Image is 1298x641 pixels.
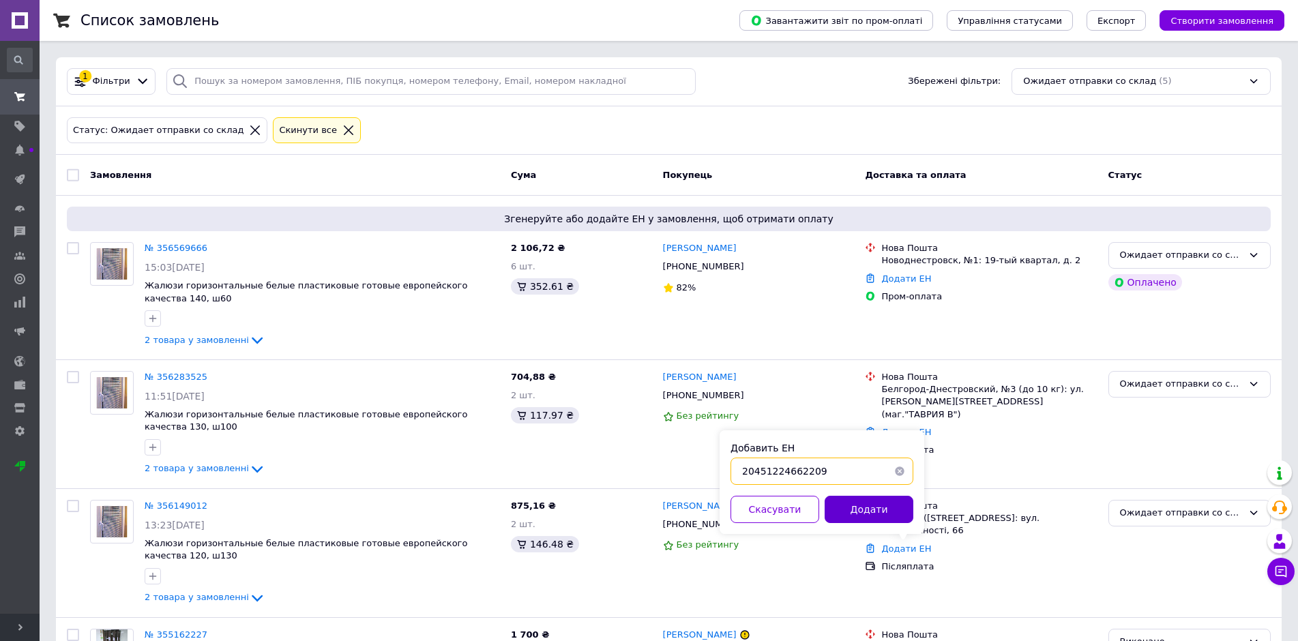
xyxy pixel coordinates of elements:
[731,496,819,523] button: Скасувати
[908,75,1001,88] span: Збережені фільтри:
[511,390,535,400] span: 2 шт.
[1108,274,1182,290] div: Оплачено
[1267,558,1295,585] button: Чат з покупцем
[677,282,696,293] span: 82%
[881,512,1097,537] div: Городня ([STREET_ADDRESS]: вул. Незалежності, 66
[1108,169,1142,179] span: Статус
[511,629,549,640] span: 1 700 ₴
[91,248,133,280] img: Фото товару
[1160,10,1284,31] button: Створити замовлення
[70,123,246,138] div: Статус: Ожидает отправки со склад
[663,169,713,179] span: Покупець
[511,519,535,529] span: 2 шт.
[90,169,151,179] span: Замовлення
[276,123,340,138] div: Cкинути все
[1120,377,1243,391] div: Ожидает отправки со склад
[881,383,1097,421] div: Белгород-Днестровский, №3 (до 10 кг): ул. [PERSON_NAME][STREET_ADDRESS] (маг."ТАВРИЯ В")
[881,254,1097,267] div: Новоднестровск, №1: 19-тый квартал, д. 2
[145,409,467,432] a: Жалюзи горизонтальные белые пластиковые готовые европейского качества 130, ш100
[1023,75,1156,88] span: Ожидает отправки со склад
[145,520,205,531] span: 13:23[DATE]
[145,243,207,253] a: № 356569666
[881,444,1097,456] div: Післяплата
[731,443,795,453] label: Добавить ЕН
[91,377,133,409] img: Фото товару
[663,371,737,384] a: [PERSON_NAME]
[1097,16,1136,26] span: Експорт
[511,501,556,511] span: 875,16 ₴
[511,407,579,423] div: 117.97 ₴
[1087,10,1147,31] button: Експорт
[881,290,1097,303] div: Пром-оплата
[881,273,931,284] a: Додати ЕН
[90,242,134,286] a: Фото товару
[79,70,91,83] div: 1
[145,335,249,345] span: 2 товара у замовленні
[1120,248,1243,263] div: Ожидает отправки со склад
[90,371,134,415] a: Фото товару
[881,561,1097,573] div: Післяплата
[90,500,134,543] a: Фото товару
[145,501,207,511] a: № 356149012
[947,10,1073,31] button: Управління статусами
[145,391,205,402] span: 11:51[DATE]
[886,458,913,485] button: Очистить
[663,519,744,529] span: [PHONE_NUMBER]
[145,464,249,474] span: 2 товара у замовленні
[72,212,1265,226] span: Згенеруйте або додайте ЕН у замовлення, щоб отримати оплату
[91,506,133,538] img: Фото товару
[677,539,739,550] span: Без рейтингу
[663,500,737,513] a: [PERSON_NAME]
[145,593,249,603] span: 2 товара у замовленні
[1120,506,1243,520] div: Ожидает отправки со склад
[663,390,744,400] span: [PHONE_NUMBER]
[663,261,744,271] span: [PHONE_NUMBER]
[881,427,931,437] a: Додати ЕН
[677,411,739,421] span: Без рейтингу
[145,592,265,602] a: 2 товара у замовленні
[511,278,579,295] div: 352.61 ₴
[511,243,565,253] span: 2 106,72 ₴
[145,629,207,640] a: № 355162227
[511,169,536,179] span: Cума
[511,536,579,552] div: 146.48 ₴
[1146,15,1284,25] a: Створити замовлення
[881,242,1097,254] div: Нова Пошта
[145,538,467,561] a: Жалюзи горизонтальные белые пластиковые готовые европейского качества 120, ш130
[145,262,205,273] span: 15:03[DATE]
[865,169,966,179] span: Доставка та оплата
[881,629,1097,641] div: Нова Пошта
[93,75,130,88] span: Фільтри
[958,16,1062,26] span: Управління статусами
[145,463,265,473] a: 2 товара у замовленні
[663,242,737,255] a: [PERSON_NAME]
[145,280,467,303] a: Жалюзи горизонтальные белые пластиковые готовые европейского качества 140, ш60
[511,261,535,271] span: 6 шт.
[1170,16,1273,26] span: Створити замовлення
[145,335,265,345] a: 2 товара у замовленні
[825,496,913,523] button: Додати
[145,372,207,382] a: № 356283525
[881,543,931,554] a: Додати ЕН
[750,14,922,27] span: Завантажити звіт по пром-оплаті
[511,372,556,382] span: 704,88 ₴
[1159,76,1171,86] span: (5)
[881,371,1097,383] div: Нова Пошта
[166,68,696,95] input: Пошук за номером замовлення, ПІБ покупця, номером телефону, Email, номером накладної
[80,12,219,29] h1: Список замовлень
[881,500,1097,512] div: Нова Пошта
[739,10,933,31] button: Завантажити звіт по пром-оплаті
